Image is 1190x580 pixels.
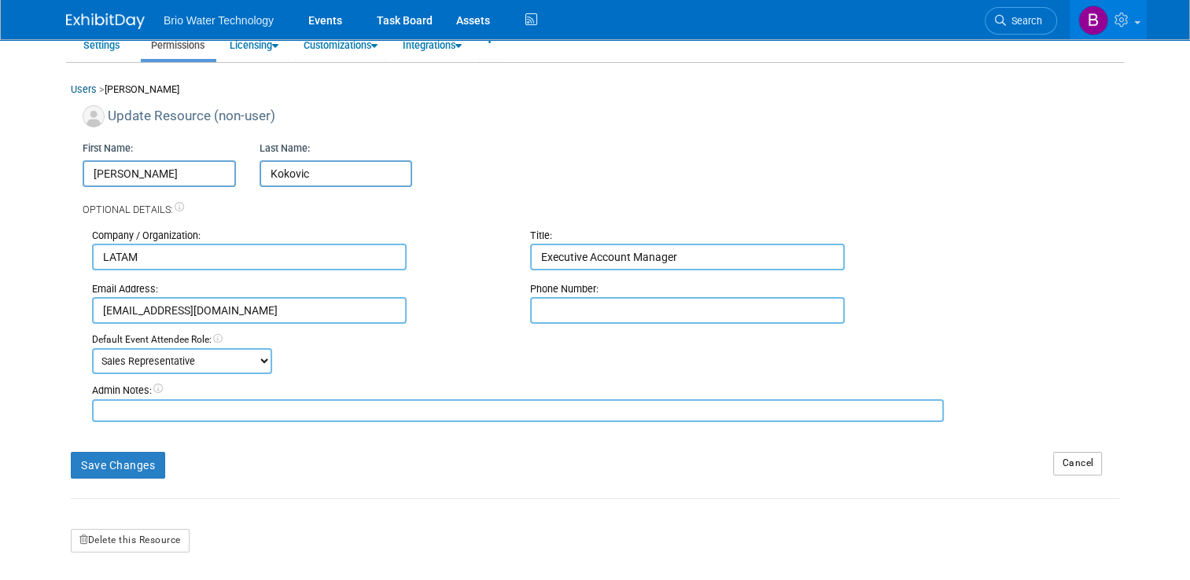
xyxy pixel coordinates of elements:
div: Update Resource (non-user) [83,105,1119,134]
div: [PERSON_NAME] [71,83,1119,105]
label: First Name: [83,141,133,156]
img: Brandye Gahagan [1078,6,1108,35]
a: Users [71,83,97,95]
a: Search [985,7,1057,35]
div: Company / Organization: [92,229,507,244]
button: Save Changes [71,452,165,479]
span: Brio Water Technology [164,14,274,27]
label: Last Name: [260,141,310,156]
div: Admin Notes: [92,384,944,398]
a: Cancel [1053,452,1102,475]
div: Phone Number: [530,282,945,297]
span: > [99,83,105,95]
input: First Name [83,160,236,187]
img: Associate-Profile-5.png [83,105,105,127]
input: Last Name [260,160,413,187]
div: Optional Details: [83,187,1119,218]
img: ExhibitDay [66,13,145,29]
button: Delete this Resource [71,529,190,552]
div: Email Address: [92,282,507,297]
span: Search [1006,15,1042,27]
div: Default Event Attendee Role: [92,333,1119,347]
div: Title: [530,229,945,244]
